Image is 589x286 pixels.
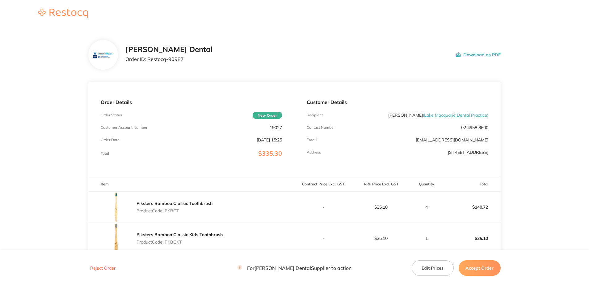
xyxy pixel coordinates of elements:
[307,125,335,130] p: Contact Number
[257,137,282,142] p: [DATE] 15:25
[125,56,212,62] p: Order ID: Restocq- 90987
[461,125,488,130] p: 02 4958 8600
[137,208,212,213] p: Product Code: PKBCT
[307,138,317,142] p: Emaill
[101,192,132,223] img: bno1ZDJ1Nw
[294,177,352,192] th: Contract Price Excl. GST
[307,150,321,154] p: Address
[101,138,120,142] p: Order Date
[93,45,113,65] img: bnV5aml6aA
[388,113,488,118] p: [PERSON_NAME]
[459,260,501,276] button: Accept Order
[410,177,443,192] th: Quantity
[443,177,501,192] th: Total
[258,149,282,157] span: $335.30
[410,236,443,241] p: 1
[307,113,323,117] p: Recipient
[137,201,212,206] a: Piksters Bamboo Classic Toothbrush
[307,99,488,105] p: Customer Details
[32,9,94,18] img: Restocq logo
[456,45,501,64] button: Download as PDF
[423,112,488,118] span: ( Lake Macquarie Dental Practice )
[137,240,223,245] p: Product Code: PKBCKT
[88,266,117,271] button: Reject Order
[270,125,282,130] p: 19027
[101,125,147,130] p: Customer Account Number
[448,150,488,155] p: [STREET_ADDRESS]
[101,151,109,156] p: Total
[443,200,500,214] p: $140.72
[32,9,94,19] a: Restocq logo
[253,112,282,119] span: New Order
[416,137,488,143] a: [EMAIL_ADDRESS][DOMAIN_NAME]
[237,265,351,271] p: For [PERSON_NAME] Dental Supplier to action
[125,45,212,54] h2: [PERSON_NAME] Dental
[352,205,410,210] p: $35.18
[410,205,443,210] p: 4
[352,236,410,241] p: $35.10
[101,223,132,254] img: MDhwNmUzdw
[101,99,282,105] p: Order Details
[412,260,454,276] button: Edit Prices
[88,177,294,192] th: Item
[101,113,122,117] p: Order Status
[137,232,223,237] a: Piksters Bamboo Classic Kids Toothbrush
[295,236,352,241] p: -
[352,177,410,192] th: RRP Price Excl. GST
[295,205,352,210] p: -
[443,231,500,246] p: $35.10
